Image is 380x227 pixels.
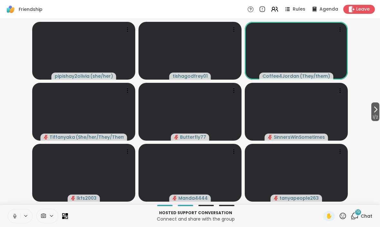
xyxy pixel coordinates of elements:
span: tanyapeople263 [280,195,319,201]
span: ( She/her/They/Them ) [76,134,124,140]
span: lkfs2003 [77,195,97,201]
span: Manda4444 [178,195,208,201]
span: Agenda [319,6,338,13]
span: Butterfly77 [180,134,206,140]
span: Rules [293,6,305,13]
span: Leave [356,6,370,13]
span: Friendship [19,6,43,13]
span: ( They/them ) [300,73,330,79]
span: audio-muted [71,196,75,200]
span: audio-muted [268,135,272,139]
p: Hosted support conversation [72,210,319,216]
span: 1 / 2 [371,113,379,121]
span: Chat [361,213,372,219]
span: Tiffanyaka [50,134,75,140]
span: ( she/her ) [90,73,113,79]
span: audio-muted [44,135,48,139]
img: ShareWell Logomark [5,4,16,15]
span: SinnersWinSometimes [274,134,325,140]
button: 1/2 [371,102,379,121]
span: audio-muted [274,196,278,200]
span: tishagodfrey01 [173,73,208,79]
span: audio-muted [173,196,177,200]
span: ✋ [326,212,332,220]
p: Connect and share with the group [72,216,319,222]
span: pipishay2olivia [55,73,90,79]
span: audio-muted [174,135,179,139]
span: 19 [356,209,360,215]
span: Coffee4Jordan [262,73,299,79]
